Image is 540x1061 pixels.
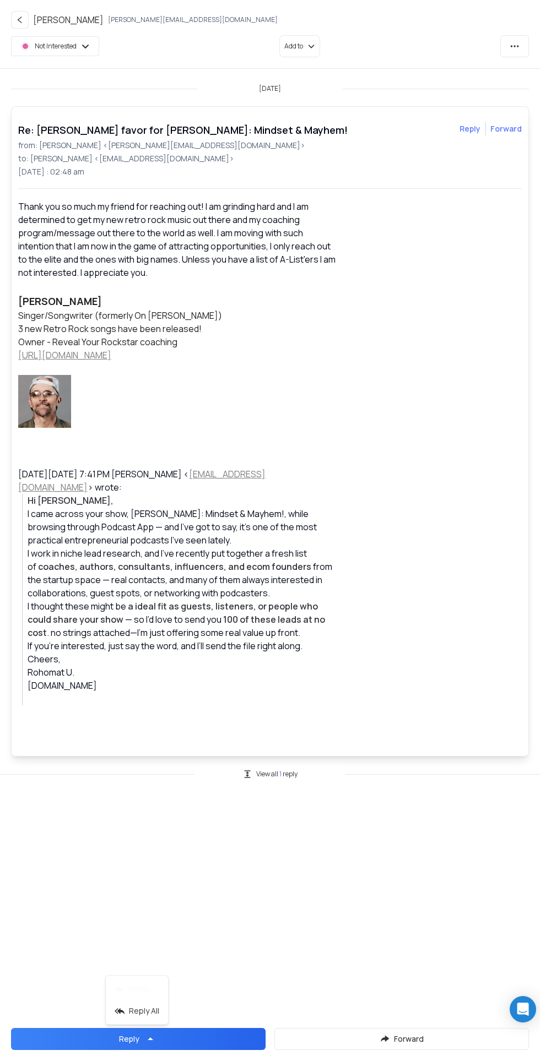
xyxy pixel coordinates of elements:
p: from: [PERSON_NAME] <[PERSON_NAME][EMAIL_ADDRESS][DOMAIN_NAME]> [18,140,522,151]
button: Reply [460,123,480,134]
div: If you're interested, just say the word, and I’ll send the file right along. [28,639,340,652]
p: to: [PERSON_NAME] <[EMAIL_ADDRESS][DOMAIN_NAME]> [18,153,522,164]
span: Cheers, [28,653,61,665]
div: [DATE][DATE] 7:41 PM [PERSON_NAME] < > wrote: [18,467,340,494]
a: [URL][DOMAIN_NAME] [18,349,111,361]
strong: coaches, authors, consultants, influencers, and ecom founders [38,561,311,573]
button: Reply [11,1028,266,1050]
p: View all reply [256,770,298,779]
span: 1 [279,769,283,779]
div: Forward [490,123,522,134]
div: Rohomat U. [DOMAIN_NAME] [28,652,340,692]
strong: a ideal fit as guests, listeners, or people who could share your show [28,600,320,625]
h1: Re: [PERSON_NAME] favor for [PERSON_NAME]: Mindset & Mayhem! [18,122,348,138]
p: Reply All [129,1005,159,1016]
p: Add to [284,42,303,51]
div: Singer/Songwriter (formerly On [PERSON_NAME]) 3 new Retro Rock songs have been released! Owner - ... [18,309,340,349]
button: Not Interested [11,35,99,57]
div: Reply [119,1033,139,1044]
div: I came across your show, [PERSON_NAME]: Mindset & Mayhem!, while browsing through Podcast App — a... [28,507,340,547]
p: Not Interested [35,42,77,51]
img: AIorK4wPMxD5uy7WWxUSA0dJAq82pqozI_WdZQ5OyTf8dw4VtzY3NLRr1p__vdcZfAy8b2P-3KI2tJf7aq1v [18,375,71,428]
p: Reply [129,983,149,994]
div: Open Intercom Messenger [510,996,536,1022]
p: [DATE] : 02:48 am [18,166,522,177]
div: I work in niche lead research, and I’ve recently put together a fresh list of from the startup sp... [28,547,340,600]
strong: Hi [PERSON_NAME], [28,494,114,507]
p: [DATE] [259,84,281,93]
font: [PERSON_NAME] [18,295,102,308]
button: Forward [274,1028,529,1050]
div: I thought these might be — so I’d love to send you . no strings attached—I’m just offering some r... [28,600,340,639]
div: Thank you so much my friend for reaching out! I am grinding hard and I am determined to get my ne... [18,200,340,279]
